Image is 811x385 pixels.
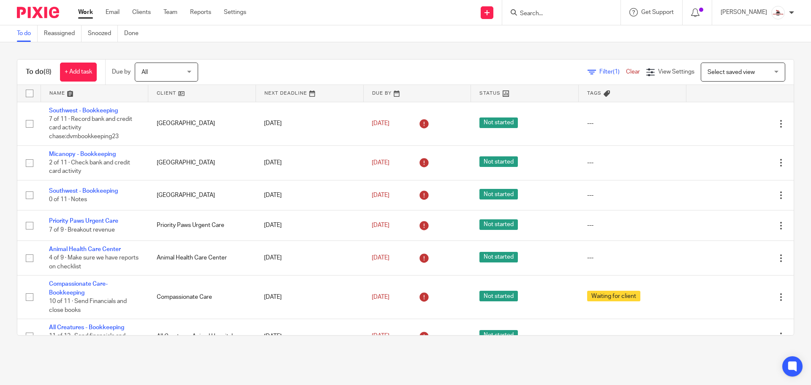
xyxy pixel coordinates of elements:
img: Pixie [17,7,59,18]
span: 7 of 11 · Record bank and credit card activity chase:dvmbookkeeping23 [49,116,132,139]
img: EtsyProfilePhoto.jpg [771,6,785,19]
a: Work [78,8,93,16]
span: [DATE] [372,333,389,339]
span: 11 of 12 · Send financials and close books [49,333,125,348]
input: Search [519,10,595,18]
span: [DATE] [372,192,389,198]
td: [GEOGRAPHIC_DATA] [148,145,256,180]
a: Priority Paws Urgent Care [49,218,118,224]
a: + Add task [60,63,97,82]
span: Not started [479,117,518,128]
span: Not started [479,330,518,341]
div: --- [587,254,678,262]
span: Get Support [641,9,674,15]
a: Micanopy - Bookkeeping [49,151,116,157]
a: Clients [132,8,151,16]
span: Not started [479,219,518,230]
a: Southwest - Bookkeeping [49,108,118,114]
a: All Creatures - Bookkeeping [49,325,124,330]
a: Reports [190,8,211,16]
td: Priority Paws Urgent Care [148,210,256,240]
div: --- [587,158,678,167]
td: [DATE] [256,276,363,319]
td: [DATE] [256,210,363,240]
span: (1) [613,69,620,75]
td: [GEOGRAPHIC_DATA] [148,180,256,210]
span: Tags [587,91,601,96]
a: Reassigned [44,25,82,42]
span: Select saved view [708,69,755,75]
h1: To do [26,68,52,76]
a: Settings [224,8,246,16]
a: Southwest - Bookkeeping [49,188,118,194]
a: Email [106,8,120,16]
a: Compassionate Care-Bookkeeping [49,281,108,295]
span: Waiting for client [587,291,640,301]
p: [PERSON_NAME] [721,8,767,16]
a: Clear [626,69,640,75]
span: 0 of 11 · Notes [49,197,87,202]
td: Compassionate Care [148,276,256,319]
span: [DATE] [372,160,389,166]
span: All [142,69,148,75]
span: [DATE] [372,255,389,261]
td: [DATE] [256,319,363,354]
td: [DATE] [256,145,363,180]
span: Not started [479,156,518,167]
span: [DATE] [372,294,389,300]
div: --- [587,221,678,229]
td: All Creatures Animal Hospital [148,319,256,354]
div: --- [587,119,678,128]
a: Animal Health Care Center [49,246,121,252]
span: Not started [479,291,518,301]
span: (8) [44,68,52,75]
span: Filter [599,69,626,75]
td: Animal Health Care Center [148,240,256,275]
span: [DATE] [372,120,389,126]
a: Team [163,8,177,16]
span: Not started [479,252,518,262]
span: Not started [479,189,518,199]
span: [DATE] [372,222,389,228]
div: --- [587,332,678,341]
td: [GEOGRAPHIC_DATA] [148,102,256,145]
div: --- [587,191,678,199]
td: [DATE] [256,240,363,275]
span: 10 of 11 · Send Financials and close books [49,298,127,313]
td: [DATE] [256,102,363,145]
span: 7 of 9 · Breakout revenue [49,227,115,233]
span: 4 of 9 · Make sure we have reports on checklist [49,255,139,270]
a: To do [17,25,38,42]
td: [DATE] [256,180,363,210]
span: View Settings [658,69,694,75]
a: Snoozed [88,25,118,42]
span: 2 of 11 · Check bank and credit card activity [49,160,130,175]
p: Due by [112,68,131,76]
a: Done [124,25,145,42]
